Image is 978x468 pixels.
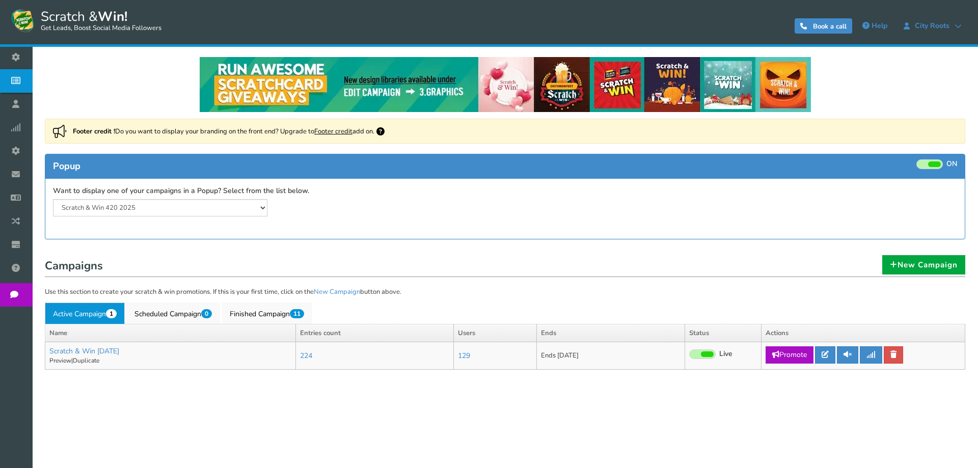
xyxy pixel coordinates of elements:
th: Users [454,324,537,342]
label: Want to display one of your campaigns in a Popup? Select from the list below. [53,186,309,196]
h1: Campaigns [45,257,965,277]
a: Active Campaign [45,302,125,324]
a: Footer credit [314,127,352,136]
a: 224 [300,351,312,361]
th: Ends [537,324,685,342]
span: Live [719,349,732,359]
a: 129 [458,351,470,361]
a: Book a call [795,18,852,34]
a: Promote [766,346,813,364]
a: Preview [49,356,71,365]
p: Use this section to create your scratch & win promotions. If this is your first time, click on th... [45,287,965,297]
th: Name [45,324,296,342]
a: Scratch &Win! Get Leads, Boost Social Media Followers [10,8,161,33]
span: Help [872,21,887,31]
span: 11 [290,309,304,318]
span: Book a call [813,22,847,31]
span: Popup [53,160,80,172]
span: Scratch & [36,8,161,33]
span: 0 [201,309,212,318]
span: ON [946,159,957,169]
span: 1 [106,309,117,318]
div: Do you want to display your branding on the front end? Upgrade to add on. [45,119,965,144]
strong: Win! [98,8,127,25]
img: Scratch and Win [10,8,36,33]
a: Scratch & Win [DATE] [49,346,119,356]
a: New Campaign [882,255,965,274]
th: Status [685,324,762,342]
strong: Footer credit ! [73,127,115,136]
a: Finished Campaign [222,302,312,324]
a: New Campaign [314,287,360,296]
a: Scheduled Campaign [126,302,220,324]
p: | [49,356,291,365]
th: Actions [762,324,965,342]
span: City Roots [910,22,955,30]
a: Help [857,18,892,34]
th: Entries count [296,324,454,342]
img: festival-poster-2020.webp [200,57,811,112]
small: Get Leads, Boost Social Media Followers [41,24,161,33]
a: Duplicate [73,356,99,365]
td: Ends [DATE] [537,342,685,370]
